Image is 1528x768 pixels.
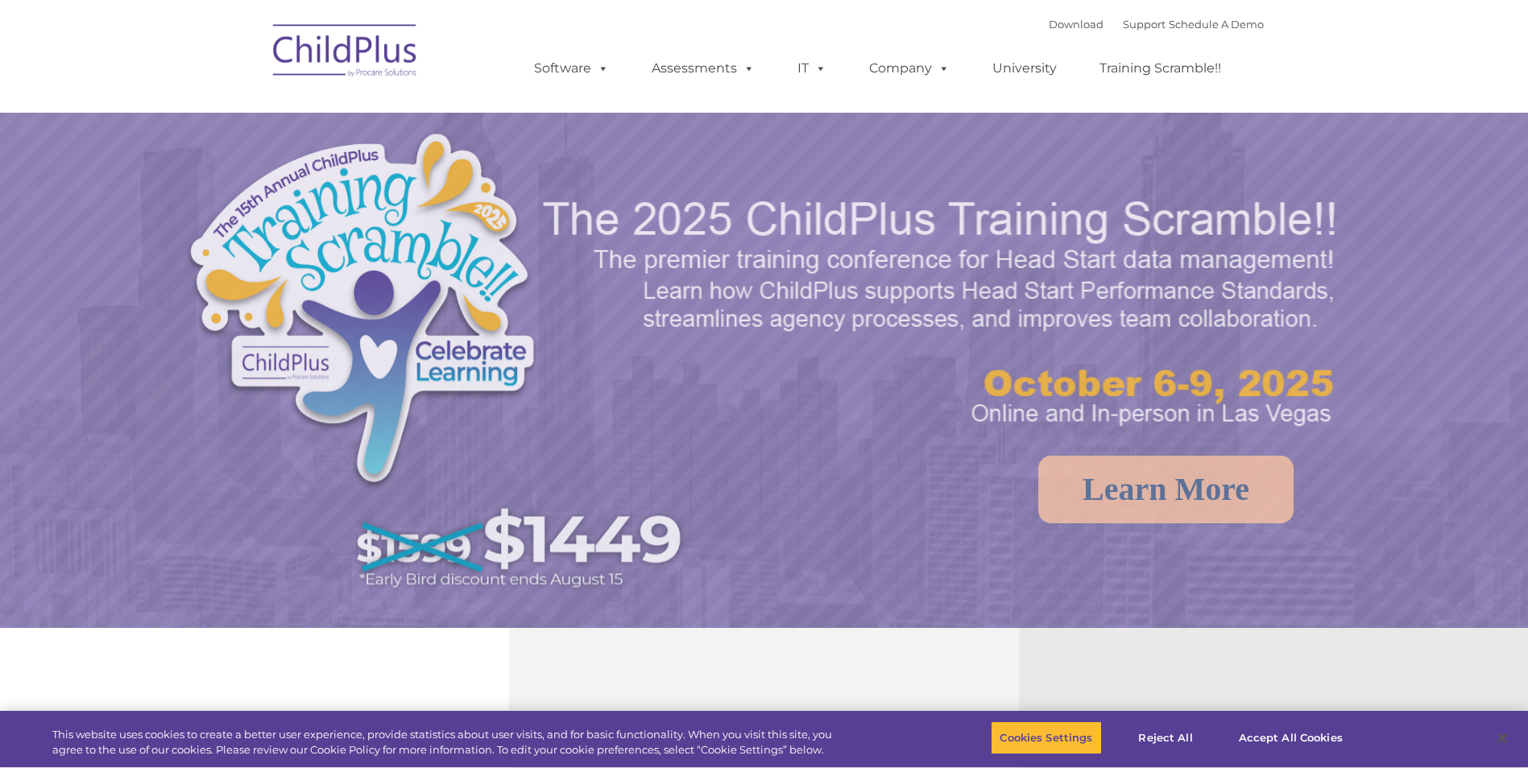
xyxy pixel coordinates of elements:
[1038,456,1294,523] a: Learn More
[1049,18,1104,31] a: Download
[781,52,843,85] a: IT
[518,52,625,85] a: Software
[1123,18,1166,31] a: Support
[853,52,966,85] a: Company
[1169,18,1264,31] a: Schedule A Demo
[52,727,840,758] div: This website uses cookies to create a better user experience, provide statistics about user visit...
[976,52,1073,85] a: University
[1083,52,1237,85] a: Training Scramble!!
[1116,721,1216,755] button: Reject All
[265,13,426,93] img: ChildPlus by Procare Solutions
[1485,721,1520,756] button: Close
[636,52,771,85] a: Assessments
[1049,18,1264,31] font: |
[1230,721,1352,755] button: Accept All Cookies
[991,721,1101,755] button: Cookies Settings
